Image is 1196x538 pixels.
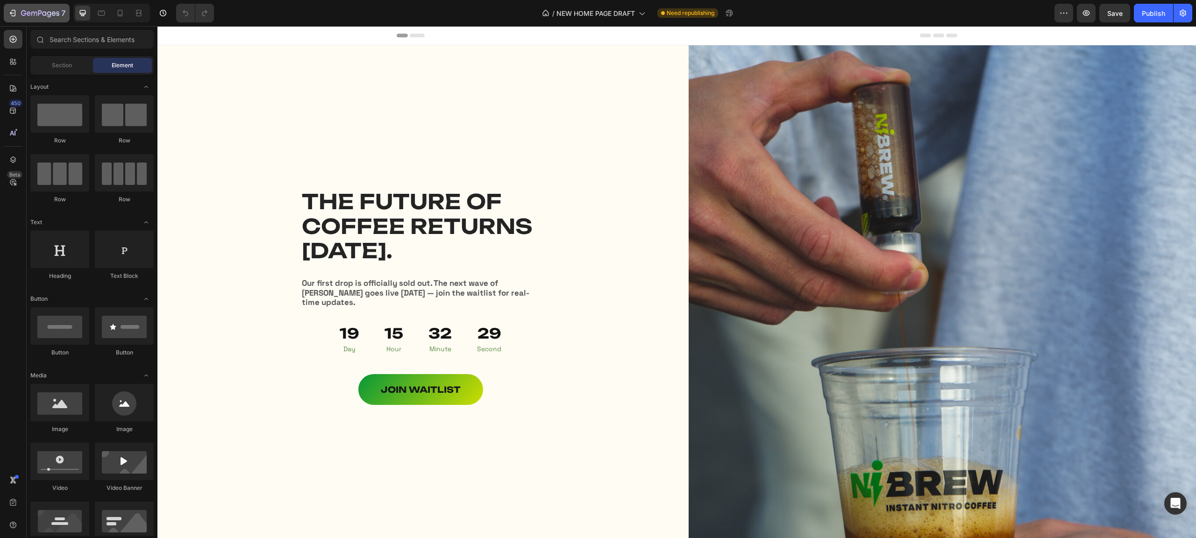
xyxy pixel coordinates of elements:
[227,300,246,314] div: 15
[182,300,202,314] div: 19
[95,348,154,357] div: Button
[139,291,154,306] span: Toggle open
[223,359,303,368] p: JOIN WAITLIST
[30,195,89,204] div: Row
[30,272,89,280] div: Heading
[30,484,89,492] div: Video
[95,272,154,280] div: Text Block
[667,9,714,17] span: Need republishing
[112,61,133,70] span: Element
[271,300,294,314] div: 32
[1107,9,1123,17] span: Save
[30,218,42,227] span: Text
[95,484,154,492] div: Video Banner
[95,136,154,145] div: Row
[182,317,202,329] p: Day
[139,368,154,383] span: Toggle open
[1099,4,1130,22] button: Save
[1134,4,1173,22] button: Publish
[531,19,1039,527] img: gempages_576587620184752978-c54ee528-c5fa-4506-b898-2e2321f62b26.jpg
[52,61,72,70] span: Section
[9,99,22,107] div: 450
[139,79,154,94] span: Toggle open
[95,425,154,433] div: Image
[227,317,246,329] p: Hour
[30,425,89,433] div: Image
[552,8,555,18] span: /
[4,4,70,22] button: 7
[61,7,65,19] p: 7
[30,371,47,380] span: Media
[30,83,49,91] span: Layout
[556,8,635,18] span: NEW HOME PAGE DRAFT
[30,136,89,145] div: Row
[320,317,344,329] p: Second
[320,300,344,314] div: 29
[30,295,48,303] span: Button
[30,348,89,357] div: Button
[201,348,326,379] a: JOIN WAITLIST
[7,171,22,178] div: Beta
[157,26,1196,538] iframe: Design area
[176,4,214,22] div: Undo/Redo
[1142,8,1165,18] div: Publish
[95,195,154,204] div: Row
[30,30,154,49] input: Search Sections & Elements
[139,215,154,230] span: Toggle open
[271,317,294,329] p: Minute
[1164,492,1187,515] div: Open Intercom Messenger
